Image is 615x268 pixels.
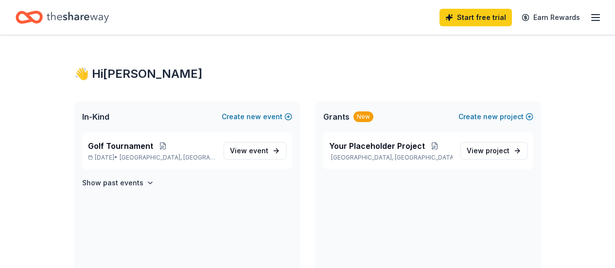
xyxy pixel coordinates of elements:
[222,111,292,123] button: Createnewevent
[467,145,510,157] span: View
[323,111,350,123] span: Grants
[74,66,541,82] div: 👋 Hi [PERSON_NAME]
[458,111,533,123] button: Createnewproject
[82,111,109,123] span: In-Kind
[439,9,512,26] a: Start free trial
[486,146,510,155] span: project
[329,154,453,161] p: [GEOGRAPHIC_DATA], [GEOGRAPHIC_DATA]
[249,146,268,155] span: event
[88,140,153,152] span: Golf Tournament
[329,140,425,152] span: Your Placeholder Project
[516,9,586,26] a: Earn Rewards
[16,6,109,29] a: Home
[353,111,373,122] div: New
[82,177,154,189] button: Show past events
[82,177,143,189] h4: Show past events
[224,142,286,160] a: View event
[230,145,268,157] span: View
[88,154,216,161] p: [DATE] •
[246,111,261,123] span: new
[483,111,498,123] span: new
[120,154,215,161] span: [GEOGRAPHIC_DATA], [GEOGRAPHIC_DATA]
[460,142,527,160] a: View project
